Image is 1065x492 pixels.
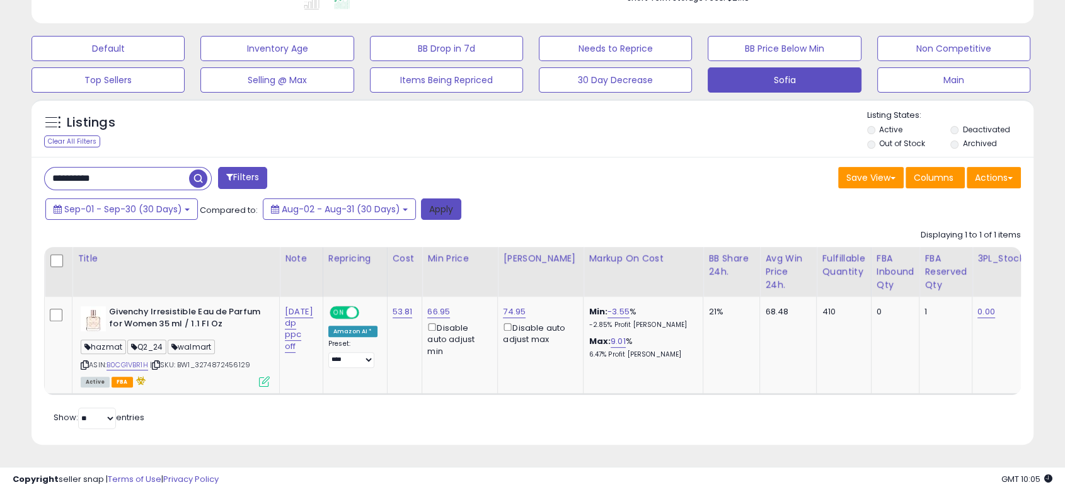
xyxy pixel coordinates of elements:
[822,306,861,318] div: 410
[32,36,185,61] button: Default
[977,306,995,318] a: 0.00
[589,321,693,329] p: -2.85% Profit [PERSON_NAME]
[967,167,1021,188] button: Actions
[393,306,413,318] a: 53.81
[924,252,967,292] div: FBA Reserved Qty
[867,110,1033,122] p: Listing States:
[163,473,219,485] a: Privacy Policy
[708,67,861,93] button: Sofia
[81,340,126,354] span: hazmat
[81,306,270,386] div: ASIN:
[357,307,377,318] span: OFF
[963,124,1010,135] label: Deactivated
[921,229,1021,241] div: Displaying 1 to 1 of 1 items
[168,340,215,354] span: walmart
[328,252,382,265] div: Repricing
[589,252,698,265] div: Markup on Cost
[838,167,904,188] button: Save View
[765,252,811,292] div: Avg Win Price 24h.
[1001,473,1052,485] span: 2025-10-14 10:05 GMT
[81,377,110,387] span: All listings currently available for purchase on Amazon
[285,252,318,265] div: Note
[54,411,144,423] span: Show: entries
[708,36,861,61] button: BB Price Below Min
[218,167,267,189] button: Filters
[370,67,523,93] button: Items Being Repriced
[427,321,488,357] div: Disable auto adjust min
[589,336,693,359] div: %
[584,247,703,297] th: The percentage added to the cost of goods (COGS) that forms the calculator for Min & Max prices.
[282,203,400,215] span: Aug-02 - Aug-31 (30 Days)
[150,360,250,370] span: | SKU: BW1_3274872456129
[972,247,1032,297] th: CSV column name: cust_attr_3_3PL_Stock
[133,376,146,385] i: hazardous material
[370,36,523,61] button: BB Drop in 7d
[589,350,693,359] p: 6.47% Profit [PERSON_NAME]
[877,36,1030,61] button: Non Competitive
[877,306,910,318] div: 0
[765,306,807,318] div: 68.48
[200,204,258,216] span: Compared to:
[427,306,450,318] a: 66.95
[503,252,578,265] div: [PERSON_NAME]
[589,306,607,318] b: Min:
[503,306,526,318] a: 74.95
[109,306,262,333] b: Givenchy Irresistible Eau de Parfum for Women 35 ml / 1.1 Fl Oz
[906,167,965,188] button: Columns
[328,326,377,337] div: Amazon AI *
[589,335,611,347] b: Max:
[200,36,354,61] button: Inventory Age
[877,67,1030,93] button: Main
[263,198,416,220] button: Aug-02 - Aug-31 (30 Days)
[708,252,754,278] div: BB Share 24h.
[328,340,377,368] div: Preset:
[924,306,962,318] div: 1
[285,306,313,353] a: [DATE] dp ppc off
[13,473,59,485] strong: Copyright
[539,67,692,93] button: 30 Day Decrease
[393,252,417,265] div: Cost
[963,138,997,149] label: Archived
[427,252,492,265] div: Min Price
[32,67,185,93] button: Top Sellers
[914,171,953,184] span: Columns
[589,306,693,329] div: %
[879,138,925,149] label: Out of Stock
[67,114,115,132] h5: Listings
[331,307,347,318] span: ON
[822,252,865,278] div: Fulfillable Quantity
[108,473,161,485] a: Terms of Use
[127,340,166,354] span: Q2_24
[44,135,100,147] div: Clear All Filters
[503,321,573,345] div: Disable auto adjust max
[106,360,148,370] a: B0CG1VBR1H
[977,252,1027,265] div: 3PL_Stock
[879,124,902,135] label: Active
[13,474,219,486] div: seller snap | |
[877,252,914,292] div: FBA inbound Qty
[611,335,626,348] a: 9.01
[421,198,461,220] button: Apply
[539,36,692,61] button: Needs to Reprice
[708,306,750,318] div: 21%
[81,306,106,331] img: 31peBS+kvYL._SL40_.jpg
[64,203,182,215] span: Sep-01 - Sep-30 (30 Days)
[45,198,198,220] button: Sep-01 - Sep-30 (30 Days)
[78,252,274,265] div: Title
[112,377,133,387] span: FBA
[607,306,630,318] a: -3.55
[200,67,354,93] button: Selling @ Max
